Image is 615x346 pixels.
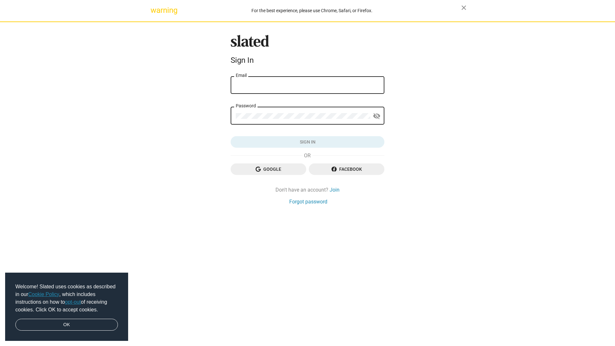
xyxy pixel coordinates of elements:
button: Show password [370,110,383,123]
button: Google [231,163,306,175]
div: Sign In [231,56,384,65]
a: dismiss cookie message [15,319,118,331]
span: Facebook [314,163,379,175]
div: Don't have an account? [231,186,384,193]
a: Cookie Policy [28,292,59,297]
a: Forgot password [289,198,327,205]
span: Google [236,163,301,175]
div: cookieconsent [5,273,128,341]
mat-icon: visibility_off [373,111,381,121]
mat-icon: close [460,4,468,12]
a: opt-out [65,299,81,305]
sl-branding: Sign In [231,35,384,68]
button: Facebook [309,163,384,175]
mat-icon: warning [151,6,158,14]
div: For the best experience, please use Chrome, Safari, or Firefox. [163,6,461,15]
a: Join [330,186,340,193]
span: Welcome! Slated uses cookies as described in our , which includes instructions on how to of recei... [15,283,118,314]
